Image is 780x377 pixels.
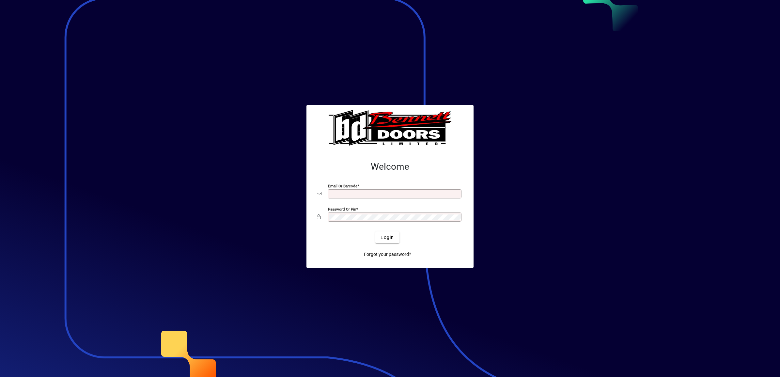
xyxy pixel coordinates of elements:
mat-label: Password or Pin [328,207,356,212]
a: Forgot your password? [361,248,414,260]
span: Forgot your password? [364,251,411,258]
button: Login [375,231,399,243]
mat-label: Email or Barcode [328,184,357,188]
span: Login [381,234,394,241]
h2: Welcome [317,161,463,172]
